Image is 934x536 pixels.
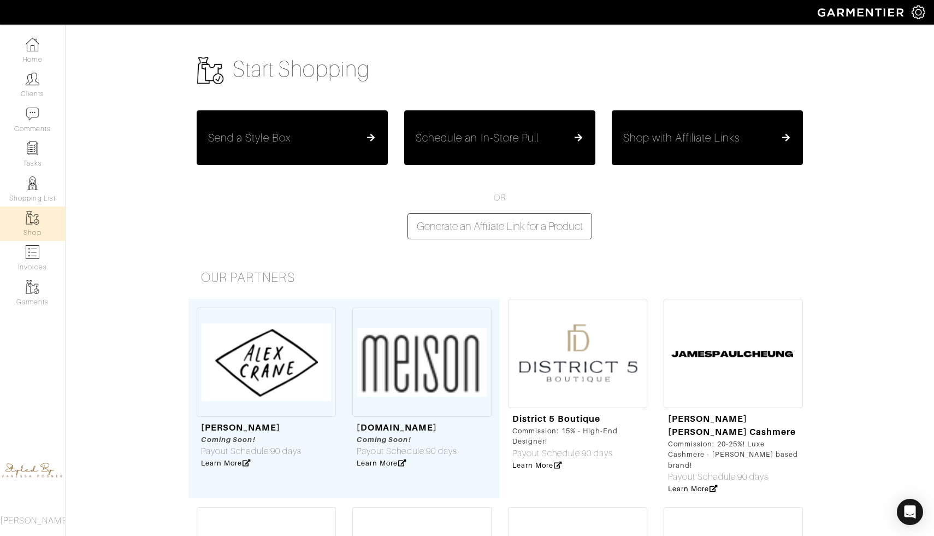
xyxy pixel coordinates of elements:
h5: Shop with Affiliate Links [623,131,740,144]
span: Start Shopping [233,57,370,81]
div: Open Intercom Messenger [897,499,923,525]
img: garmentier-logo-header-white-b43fb05a5012e4ada735d5af1a66efaba907eab6374d6393d1fbf88cb4ef424d.png [812,3,912,22]
button: Send a Style Box [197,110,388,165]
h5: Schedule an In-Store Pull [416,131,539,144]
a: [PERSON_NAME] [201,422,280,433]
div: Coming Soon! [357,434,457,445]
a: [DOMAIN_NAME] [357,422,437,433]
span: Our Partners [201,270,295,285]
a: Learn More [512,461,562,469]
button: Shop with Affiliate Links [612,110,803,165]
span: 90 days [737,472,769,482]
a: [PERSON_NAME] [PERSON_NAME] Cashmere [668,414,796,437]
a: Learn More [357,459,406,467]
img: orders-icon-0abe47150d42831381b5fb84f609e132dff9fe21cb692f30cb5eec754e2cba89.png [26,245,39,259]
img: dashboard-icon-dbcd8f5a0b271acd01030246c82b418ddd0df26cd7fceb0bd07c9910d44c42f6.png [26,38,39,51]
div: OR [188,191,811,239]
div: Payout Schedule: [201,445,302,458]
img: garments-icon-b7da505a4dc4fd61783c78ac3ca0ef83fa9d6f193b1c9dc38574b1d14d53ca28.png [26,280,39,294]
div: Coming Soon! [201,434,302,445]
a: Learn More [201,459,251,467]
div: Payout Schedule: [357,445,457,458]
img: stylists-icon-eb353228a002819b7ec25b43dbf5f0378dd9e0616d9560372ff212230b889e62.png [26,176,39,190]
a: Schedule an In-Store Pull [416,131,584,144]
button: Schedule an In-Store Pull [404,110,595,165]
h5: Send a Style Box [208,131,291,144]
img: comment-icon-a0a6a9ef722e966f86d9cbdc48e553b5cf19dbc54f86b18d962a5391bc8f6eb6.png [26,107,39,121]
img: gear-icon-white-bd11855cb880d31180b6d7d6211b90ccbf57a29d726f0c71d8c61bd08dd39cc2.png [912,5,925,19]
span: 90 days [270,446,302,456]
img: reminder-icon-8004d30b9f0a5d33ae49ab947aed9ed385cf756f9e5892f1edd6e32f2345188e.png [26,142,39,155]
a: Learn More [668,485,718,493]
span: 90 days [426,446,457,456]
img: Screenshot%202023-06-30%20at%202.11.00%20PM.png [664,299,803,408]
span: 90 days [582,449,613,458]
img: clients-icon-6bae9207a08558b7cb47a8932f037763ab4055f8c8b6bfacd5dc20c3e0201464.png [26,72,39,86]
div: Commission: 15% - High-End Designer! [512,426,643,446]
img: garments-icon-b7da505a4dc4fd61783c78ac3ca0ef83fa9d6f193b1c9dc38574b1d14d53ca28.png [26,211,39,225]
img: Screenshot%202023-08-02%20at%2011.13.10%20AM.png [508,299,647,408]
div: Commission: 20-25%! Luxe Cashmere - [PERSON_NAME] based brand! [668,439,799,470]
div: Payout Schedule: [512,447,643,460]
a: District 5 Boutique [512,414,600,424]
img: Screenshot%202023-06-02%20at%201.40.48%20PM.png [352,308,492,417]
img: garments-icon-b7da505a4dc4fd61783c78ac3ca0ef83fa9d6f193b1c9dc38574b1d14d53ca28.png [197,57,224,84]
button: Generate an Affiliate Link for a Product [407,213,592,239]
div: Payout Schedule: [668,470,799,484]
img: Screen%20Shot%202023-05-23%20at%208.25.52%20AM.png [197,308,336,417]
